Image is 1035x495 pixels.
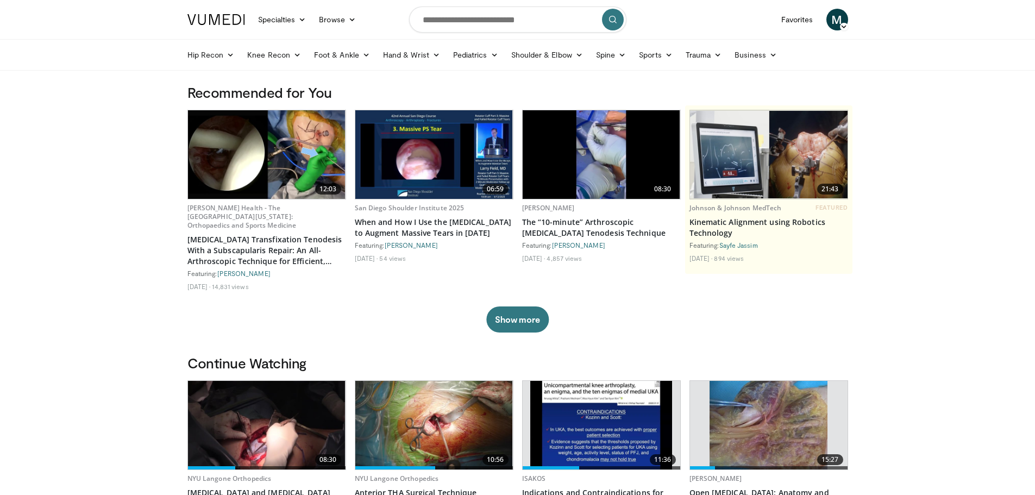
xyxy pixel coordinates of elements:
[355,110,513,199] a: 06:59
[385,241,438,249] a: [PERSON_NAME]
[188,110,346,199] a: 12:03
[816,204,848,211] span: FEATURED
[252,9,313,30] a: Specialties
[355,217,513,239] a: When and How I Use the [MEDICAL_DATA] to Augment Massive Tears in [DATE]
[826,9,848,30] a: M
[187,269,346,278] div: Featuring:
[187,84,848,101] h3: Recommended for You
[355,203,465,212] a: San Diego Shoulder Institute 2025
[817,184,843,195] span: 21:43
[689,474,742,483] a: [PERSON_NAME]
[482,454,509,465] span: 10:56
[679,44,729,66] a: Trauma
[355,110,513,199] img: bb5e53e6-f191-420d-8cc3-3697f5341a0d.620x360_q85_upscale.jpg
[728,44,783,66] a: Business
[589,44,632,66] a: Spine
[632,44,679,66] a: Sports
[690,111,848,199] img: 85482610-0380-4aae-aa4a-4a9be0c1a4f1.620x360_q85_upscale.jpg
[181,44,241,66] a: Hip Recon
[775,9,820,30] a: Favorites
[650,454,676,465] span: 11:36
[689,241,848,249] div: Featuring:
[547,254,582,262] li: 4,857 views
[690,110,848,199] a: 21:43
[187,354,848,372] h3: Continue Watching
[212,282,248,291] li: 14,831 views
[188,381,346,469] img: a728aa9f-6776-4ffe-acea-8227049a05b4.620x360_q85_upscale.jpg
[447,44,505,66] a: Pediatrics
[187,14,245,25] img: VuMedi Logo
[817,454,843,465] span: 15:27
[187,234,346,267] a: [MEDICAL_DATA] Transfixation Tenodesis With a Subscapularis Repair: An All-Arthroscopic Technique...
[355,381,513,469] img: 8b3283cb-d7e1-41f9-af2f-58b9f385f64d.620x360_q85_upscale.jpg
[187,282,211,291] li: [DATE]
[523,110,680,199] img: a2754e7b-6a63-49f3-ab5f-5c38285fe722.620x360_q85_upscale.jpg
[719,241,758,249] a: Sayfe Jassim
[689,254,713,262] li: [DATE]
[522,203,575,212] a: [PERSON_NAME]
[379,254,406,262] li: 54 views
[710,381,828,469] img: Bindra_-_open_carpal_tunnel_2.png.620x360_q85_upscale.jpg
[355,381,513,469] a: 10:56
[650,184,676,195] span: 08:30
[522,474,546,483] a: ISAKOS
[522,241,681,249] div: Featuring:
[188,110,346,199] img: 46648d68-e03f-4bae-a53a-d0b161c86e44.620x360_q85_upscale.jpg
[690,381,848,469] a: 15:27
[530,381,672,469] img: 36680ce7-a460-43c7-be78-a0976df78c67.620x360_q85_upscale.jpg
[486,306,549,333] button: Show more
[377,44,447,66] a: Hand & Wrist
[241,44,308,66] a: Knee Recon
[355,474,439,483] a: NYU Langone Orthopedics
[217,270,271,277] a: [PERSON_NAME]
[552,241,605,249] a: [PERSON_NAME]
[315,184,341,195] span: 12:03
[308,44,377,66] a: Foot & Ankle
[315,454,341,465] span: 08:30
[355,241,513,249] div: Featuring:
[187,474,272,483] a: NYU Langone Orthopedics
[355,254,378,262] li: [DATE]
[188,381,346,469] a: 08:30
[689,217,848,239] a: Kinematic Alignment using Robotics Technology
[187,203,297,230] a: [PERSON_NAME] Health - The [GEOGRAPHIC_DATA][US_STATE]: Orthopaedics and Sports Medicine
[482,184,509,195] span: 06:59
[522,217,681,239] a: The “10-minute” Arthroscopic [MEDICAL_DATA] Tenodesis Technique
[523,110,680,199] a: 08:30
[523,381,680,469] a: 11:36
[409,7,626,33] input: Search topics, interventions
[522,254,545,262] li: [DATE]
[714,254,744,262] li: 894 views
[505,44,589,66] a: Shoulder & Elbow
[689,203,782,212] a: Johnson & Johnson MedTech
[312,9,362,30] a: Browse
